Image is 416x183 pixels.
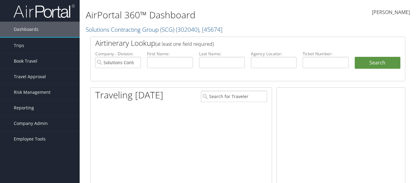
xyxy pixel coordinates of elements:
[95,51,141,57] label: Company - Division:
[95,89,163,101] h1: Traveling [DATE]
[372,3,410,22] a: [PERSON_NAME]
[14,53,37,69] span: Book Travel
[155,41,214,47] span: (at least one field required)
[14,131,46,147] span: Employee Tools
[147,51,193,57] label: First Name:
[95,38,374,48] h2: Airtinerary Lookup
[14,38,24,53] span: Trips
[199,25,222,34] span: , [ 45674 ]
[303,51,348,57] label: Ticket Number:
[199,51,245,57] label: Last Name:
[14,116,48,131] span: Company Admin
[176,25,199,34] span: ( 302040 )
[372,9,410,16] span: [PERSON_NAME]
[86,25,222,34] a: Solutions Contracting Group (SCG)
[251,51,297,57] label: Agency Locator:
[14,100,34,115] span: Reporting
[201,91,267,102] input: Search for Traveler
[14,69,46,84] span: Travel Approval
[14,22,39,37] span: Dashboards
[14,85,51,100] span: Risk Management
[86,9,302,21] h1: AirPortal 360™ Dashboard
[355,57,400,69] button: Search
[13,4,75,18] img: airportal-logo.png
